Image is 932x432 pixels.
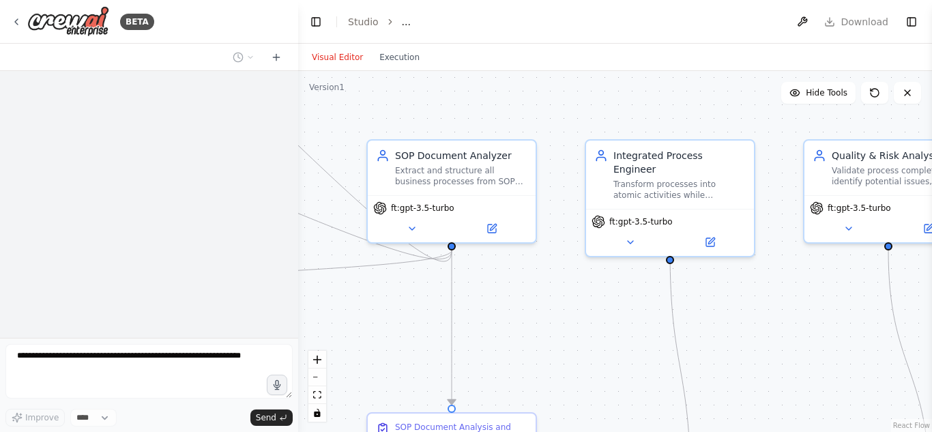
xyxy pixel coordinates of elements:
[27,6,109,37] img: Logo
[306,12,325,31] button: Hide left sidebar
[265,49,287,66] button: Start a new chat
[25,412,59,423] span: Improve
[781,82,856,104] button: Hide Tools
[308,369,326,386] button: zoom out
[256,412,276,423] span: Send
[227,49,260,66] button: Switch to previous chat
[308,386,326,404] button: fit view
[348,15,411,29] nav: breadcrumb
[395,149,527,162] div: SOP Document Analyzer
[609,216,673,227] span: ft:gpt-3.5-turbo
[309,82,345,93] div: Version 1
[366,139,537,244] div: SOP Document AnalyzerExtract and structure all business processes from SOP documentation, identif...
[671,234,748,250] button: Open in side panel
[828,203,891,214] span: ft:gpt-3.5-turbo
[371,49,428,66] button: Execution
[348,16,379,27] a: Studio
[613,149,746,176] div: Integrated Process Engineer
[445,250,458,405] g: Edge from 6a794ced-7508-4cc3-9ef9-4db9f6873310 to bab19ccb-51f2-4236-80bd-68dac3252f43
[391,203,454,214] span: ft:gpt-3.5-turbo
[308,351,326,422] div: React Flow controls
[5,409,65,427] button: Improve
[120,14,154,30] div: BETA
[308,404,326,422] button: toggle interactivity
[304,49,371,66] button: Visual Editor
[585,139,755,257] div: Integrated Process EngineerTransform processes into atomic activities while simultaneously identi...
[308,351,326,369] button: zoom in
[613,179,746,201] div: Transform processes into atomic activities while simultaneously identifying performers, required ...
[250,409,293,426] button: Send
[402,15,411,29] span: ...
[395,165,527,187] div: Extract and structure all business processes from SOP documentation, identifying subprocess group...
[893,422,930,429] a: React Flow attribution
[806,87,847,98] span: Hide Tools
[267,375,287,395] button: Click to speak your automation idea
[902,12,921,31] button: Show right sidebar
[453,220,530,237] button: Open in side panel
